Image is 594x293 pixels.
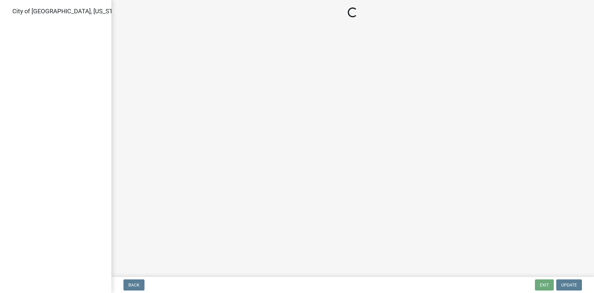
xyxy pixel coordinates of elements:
[556,279,582,291] button: Update
[535,279,554,291] button: Exit
[561,282,577,287] span: Update
[123,279,144,291] button: Back
[12,7,125,15] span: City of [GEOGRAPHIC_DATA], [US_STATE]
[128,282,140,287] span: Back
